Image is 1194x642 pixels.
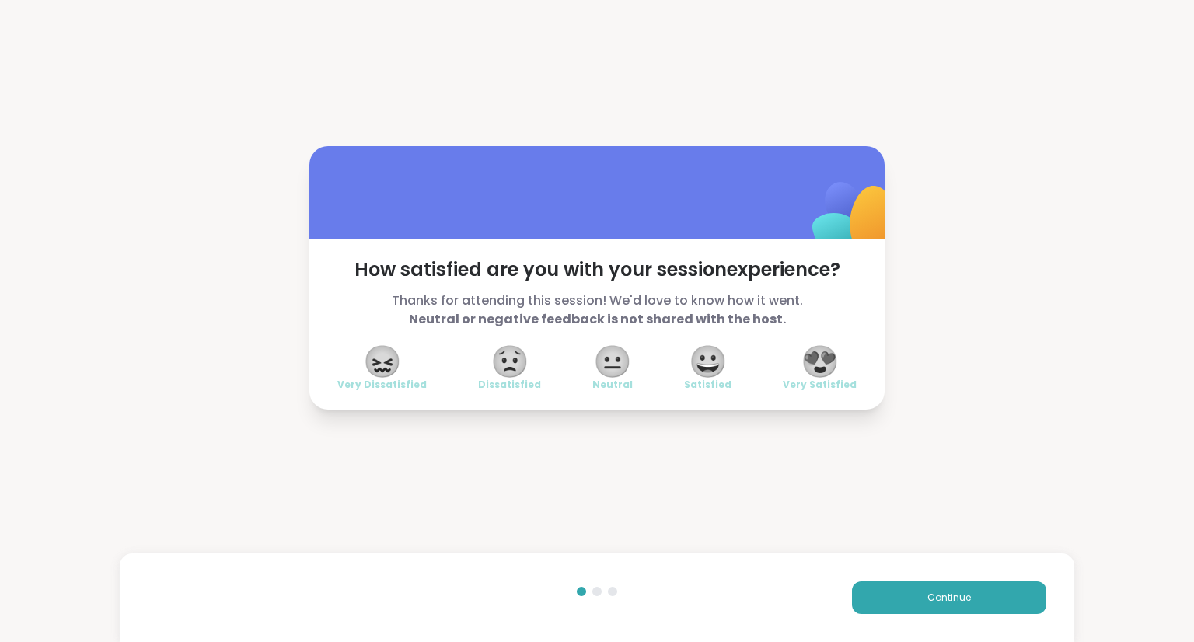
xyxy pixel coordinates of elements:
span: 😀 [689,347,728,375]
span: Thanks for attending this session! We'd love to know how it went. [337,291,857,329]
span: Continue [927,591,971,605]
span: 😐 [593,347,632,375]
span: 😖 [363,347,402,375]
span: Neutral [592,379,633,391]
span: Very Satisfied [783,379,857,391]
span: Dissatisfied [478,379,541,391]
span: 😍 [801,347,840,375]
b: Neutral or negative feedback is not shared with the host. [409,310,786,328]
span: Very Dissatisfied [337,379,427,391]
button: Continue [852,581,1046,614]
span: How satisfied are you with your session experience? [337,257,857,282]
span: 😟 [491,347,529,375]
img: ShareWell Logomark [776,141,930,296]
span: Satisfied [684,379,731,391]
